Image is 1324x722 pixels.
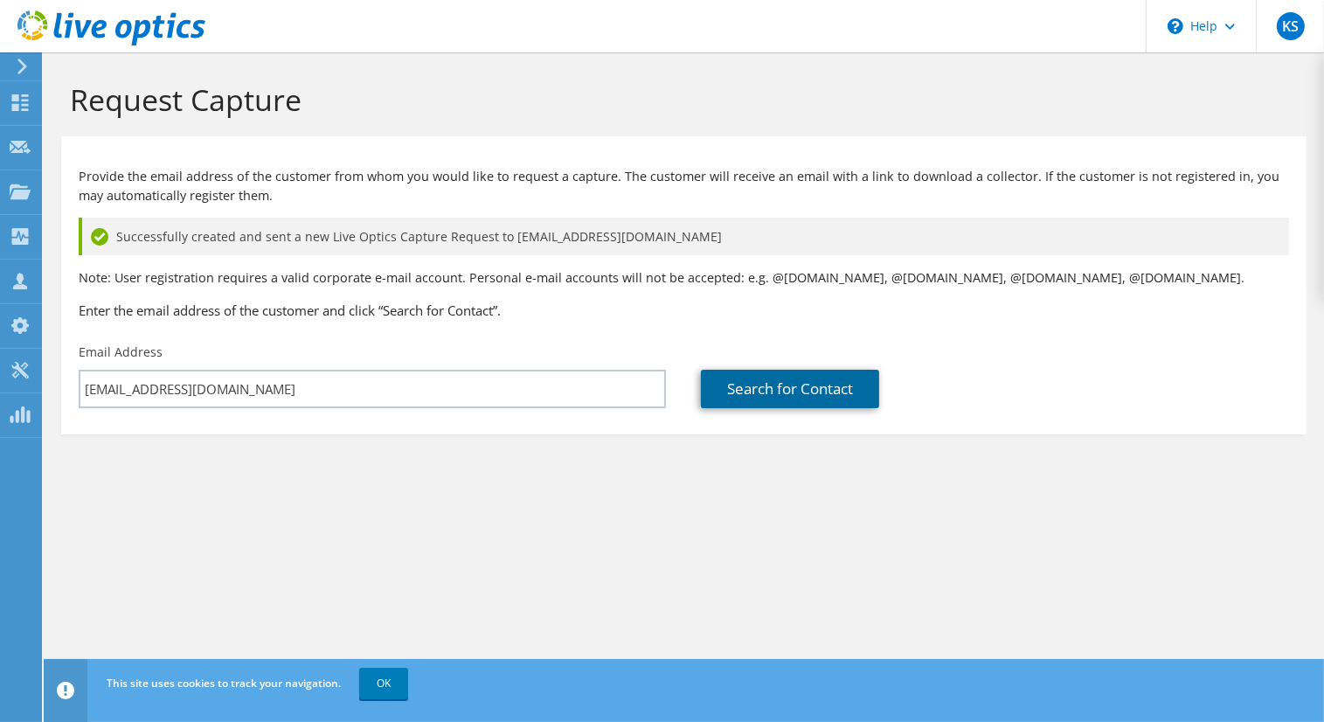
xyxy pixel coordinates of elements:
[107,676,341,691] span: This site uses cookies to track your navigation.
[70,81,1289,118] h1: Request Capture
[79,344,163,361] label: Email Address
[79,167,1289,205] p: Provide the email address of the customer from whom you would like to request a capture. The cust...
[359,668,408,699] a: OK
[79,301,1289,320] h3: Enter the email address of the customer and click “Search for Contact”.
[79,268,1289,288] p: Note: User registration requires a valid corporate e-mail account. Personal e-mail accounts will ...
[701,370,879,408] a: Search for Contact
[116,227,722,246] span: Successfully created and sent a new Live Optics Capture Request to [EMAIL_ADDRESS][DOMAIN_NAME]
[1277,12,1305,40] span: KS
[1168,18,1183,34] svg: \n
